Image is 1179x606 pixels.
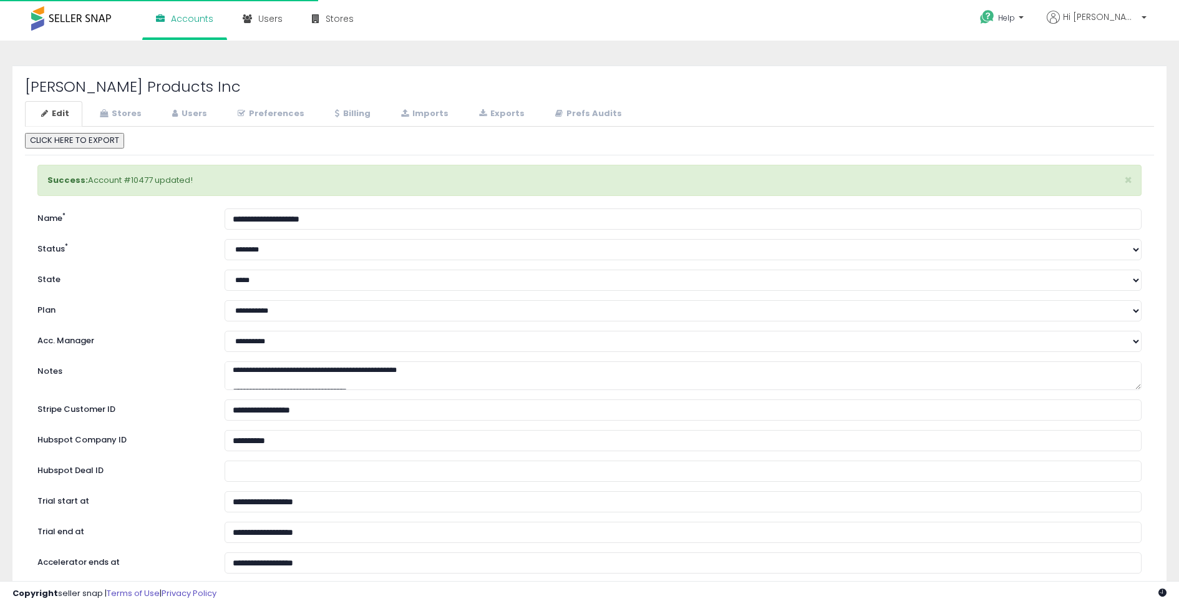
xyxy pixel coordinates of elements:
label: Accelerator ends at [28,552,215,569]
div: Account #10477 updated! [37,165,1142,197]
div: seller snap | | [12,588,216,600]
label: State [28,270,215,286]
button: × [1124,173,1132,187]
span: Users [258,12,283,25]
label: Plan [28,300,215,316]
button: CLICK HERE TO EXPORT [25,133,124,149]
a: Billing [319,101,384,127]
span: Stores [326,12,354,25]
a: Imports [385,101,462,127]
a: Users [156,101,220,127]
span: Help [998,12,1015,23]
label: Acc. Manager [28,331,215,347]
label: Stripe Customer ID [28,399,215,416]
label: Trial start at [28,491,215,507]
strong: Copyright [12,587,58,599]
label: Status [28,239,215,255]
label: Name [28,208,215,225]
a: Edit [25,101,82,127]
h2: [PERSON_NAME] Products Inc [25,79,1154,95]
label: Hubspot Deal ID [28,461,215,477]
a: Stores [84,101,155,127]
a: Preferences [221,101,318,127]
i: Get Help [979,9,995,25]
span: Hi [PERSON_NAME] [1063,11,1138,23]
a: Exports [463,101,538,127]
label: Notes [28,361,215,378]
a: Privacy Policy [162,587,216,599]
strong: Success: [47,174,88,186]
label: Hubspot Company ID [28,430,215,446]
label: Trial end at [28,522,215,538]
a: Hi [PERSON_NAME] [1047,11,1147,39]
a: Prefs Audits [539,101,635,127]
a: Terms of Use [107,587,160,599]
span: Accounts [171,12,213,25]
